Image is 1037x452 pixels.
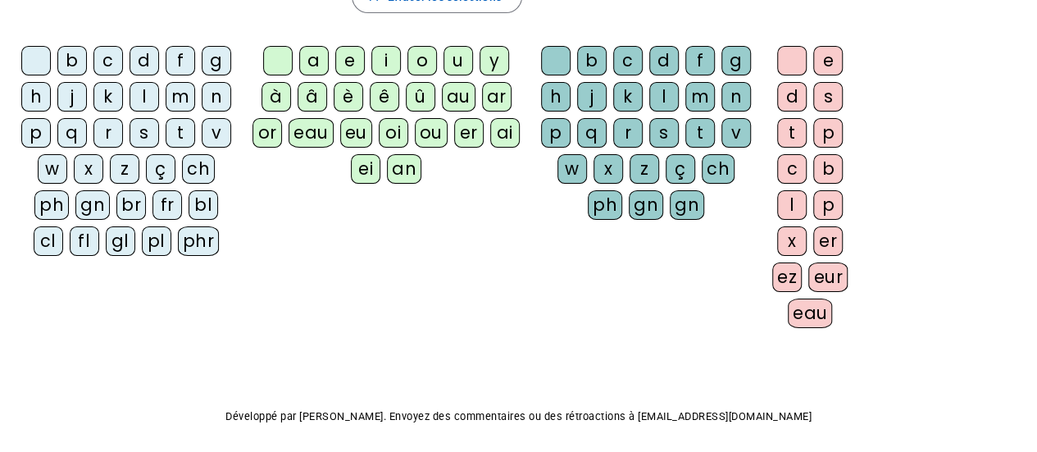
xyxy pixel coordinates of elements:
[34,226,63,256] div: cl
[813,226,843,256] div: er
[541,118,571,148] div: p
[182,154,215,184] div: ch
[577,82,607,112] div: j
[813,46,843,75] div: e
[75,190,110,220] div: gn
[808,263,848,292] div: eur
[721,82,751,112] div: n
[289,118,334,148] div: eau
[788,299,833,328] div: eau
[594,154,623,184] div: x
[252,118,282,148] div: or
[685,46,715,75] div: f
[34,190,69,220] div: ph
[57,46,87,75] div: b
[588,190,622,220] div: ph
[21,82,51,112] div: h
[130,46,159,75] div: d
[577,118,607,148] div: q
[334,82,363,112] div: è
[482,82,512,112] div: ar
[406,82,435,112] div: û
[442,82,475,112] div: au
[454,118,484,148] div: er
[813,118,843,148] div: p
[702,154,735,184] div: ch
[777,82,807,112] div: d
[13,407,1024,427] p: Développé par [PERSON_NAME]. Envoyez des commentaires ou des rétroactions à [EMAIL_ADDRESS][DOMAI...
[130,82,159,112] div: l
[202,82,231,112] div: n
[142,226,171,256] div: pl
[387,154,421,184] div: an
[685,118,715,148] div: t
[813,154,843,184] div: b
[166,46,195,75] div: f
[649,82,679,112] div: l
[93,82,123,112] div: k
[116,190,146,220] div: br
[630,154,659,184] div: z
[557,154,587,184] div: w
[480,46,509,75] div: y
[38,154,67,184] div: w
[335,46,365,75] div: e
[371,46,401,75] div: i
[613,118,643,148] div: r
[613,46,643,75] div: c
[649,118,679,148] div: s
[57,118,87,148] div: q
[340,118,372,148] div: eu
[649,46,679,75] div: d
[541,82,571,112] div: h
[577,46,607,75] div: b
[166,118,195,148] div: t
[670,190,704,220] div: gn
[772,263,802,292] div: ez
[146,154,175,184] div: ç
[178,226,220,256] div: phr
[777,154,807,184] div: c
[629,190,663,220] div: gn
[93,46,123,75] div: c
[721,118,751,148] div: v
[813,190,843,220] div: p
[721,46,751,75] div: g
[298,82,327,112] div: â
[110,154,139,184] div: z
[189,190,218,220] div: bl
[74,154,103,184] div: x
[70,226,99,256] div: fl
[777,118,807,148] div: t
[202,118,231,148] div: v
[613,82,643,112] div: k
[351,154,380,184] div: ei
[407,46,437,75] div: o
[262,82,291,112] div: à
[777,226,807,256] div: x
[130,118,159,148] div: s
[415,118,448,148] div: ou
[777,190,807,220] div: l
[299,46,329,75] div: a
[379,118,408,148] div: oi
[106,226,135,256] div: gl
[166,82,195,112] div: m
[152,190,182,220] div: fr
[21,118,51,148] div: p
[813,82,843,112] div: s
[490,118,520,148] div: ai
[93,118,123,148] div: r
[666,154,695,184] div: ç
[57,82,87,112] div: j
[685,82,715,112] div: m
[202,46,231,75] div: g
[370,82,399,112] div: ê
[443,46,473,75] div: u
